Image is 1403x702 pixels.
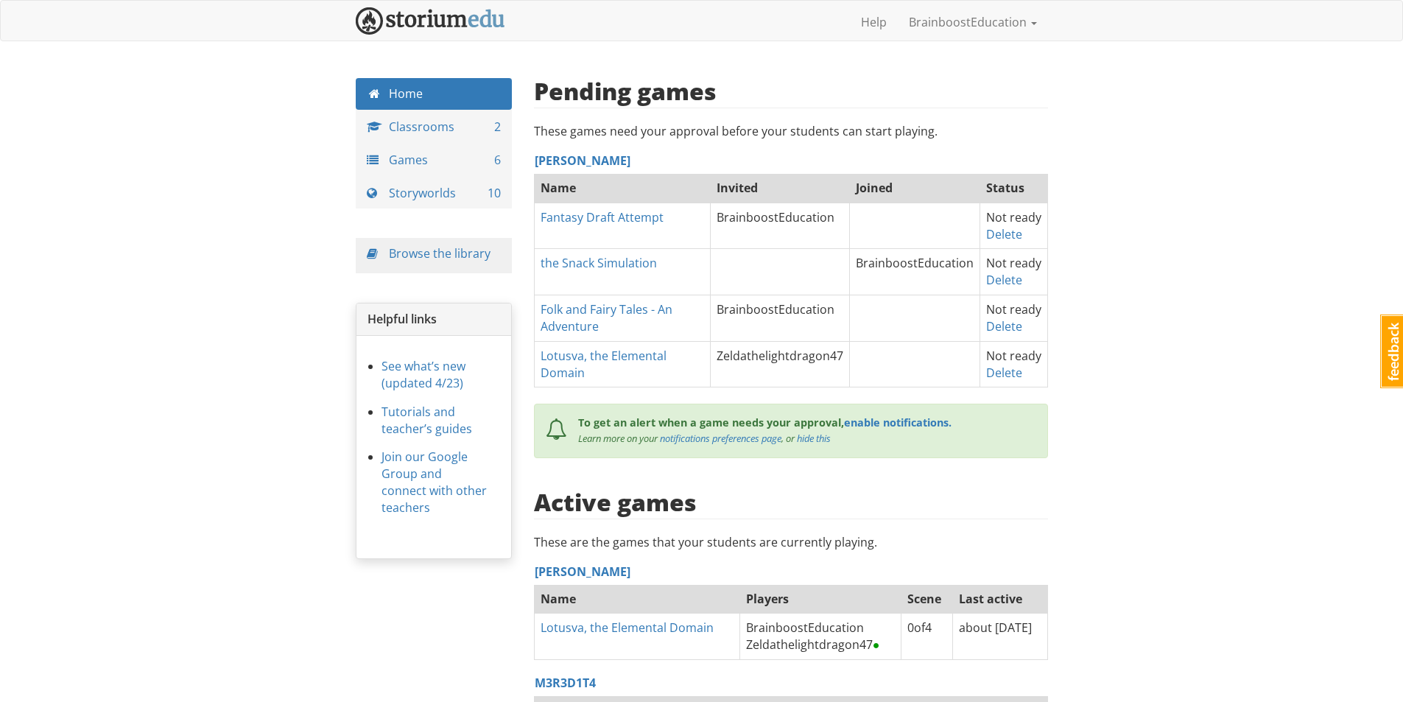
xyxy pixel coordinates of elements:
[717,301,834,317] span: BrainboostEducation
[746,619,864,636] span: BrainboostEducation
[535,564,630,580] a: [PERSON_NAME]
[986,348,1041,364] span: Not ready
[356,78,513,110] a: Home
[488,185,501,202] span: 10
[986,209,1041,225] span: Not ready
[980,173,1047,203] th: Status
[578,432,831,445] em: Learn more on your , or
[534,489,697,515] h2: Active games
[986,226,1022,242] a: Delete
[535,173,711,203] th: Name
[535,152,630,169] a: [PERSON_NAME]
[535,675,596,691] a: M3R3D1T4
[986,318,1022,334] a: Delete
[660,432,781,445] a: notifications preferences page
[844,415,952,429] a: enable notifications.
[541,301,672,334] a: Folk and Fairy Tales - An Adventure
[381,404,472,437] a: Tutorials and teacher’s guides
[494,152,501,169] span: 6
[389,245,490,262] a: Browse the library
[849,173,980,203] th: Joined
[535,584,740,614] th: Name
[534,78,717,104] h2: Pending games
[494,119,501,136] span: 2
[356,7,505,35] img: StoriumEDU
[746,636,880,653] span: Zeldathelightdragon47
[901,584,953,614] th: Scene
[541,255,657,271] a: the Snack Simulation
[381,358,465,391] a: See what’s new (updated 4/23)
[850,4,898,41] a: Help
[986,301,1041,317] span: Not ready
[541,209,664,225] a: Fantasy Draft Attempt
[356,303,512,336] div: Helpful links
[381,449,487,516] a: Join our Google Group and connect with other teachers
[534,534,1048,551] p: These are the games that your students are currently playing.
[717,348,843,364] span: Zeldathelightdragon47
[953,584,1047,614] th: Last active
[541,619,714,636] a: Lotusva, the Elemental Domain
[356,144,513,176] a: Games 6
[986,255,1041,271] span: Not ready
[541,348,667,381] a: Lotusva, the Elemental Domain
[717,209,834,225] span: BrainboostEducation
[710,173,849,203] th: Invited
[901,614,953,660] td: 0 of 4
[356,111,513,143] a: Classrooms 2
[739,584,901,614] th: Players
[986,365,1022,381] a: Delete
[578,415,844,429] span: To get an alert when a game needs your approval,
[534,123,1048,140] p: These games need your approval before your students can start playing.
[953,614,1047,660] td: about [DATE]
[356,178,513,209] a: Storyworlds 10
[898,4,1048,41] a: BrainboostEducation
[856,255,974,271] span: BrainboostEducation
[797,432,831,445] a: hide this
[873,636,880,653] span: ●
[986,272,1022,288] a: Delete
